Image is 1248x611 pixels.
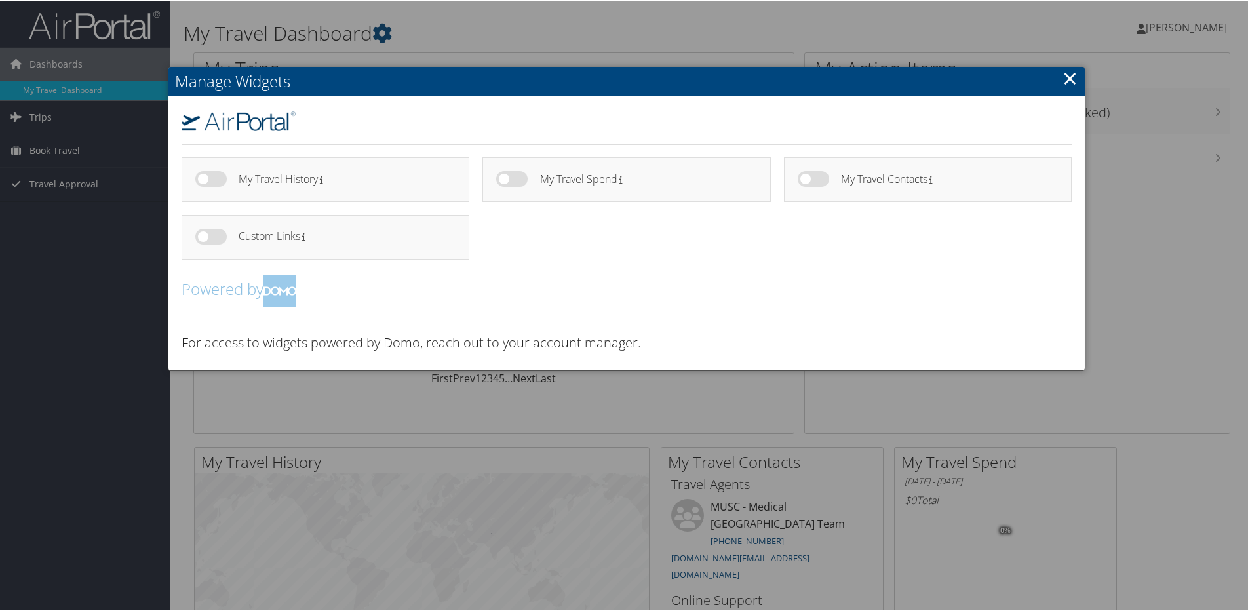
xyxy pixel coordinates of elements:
[1063,64,1078,90] a: Close
[239,229,446,241] h4: Custom Links
[263,273,296,306] img: domo-logo.png
[182,273,1072,306] h2: Powered by
[182,332,1072,351] h3: For access to widgets powered by Domo, reach out to your account manager.
[182,110,296,130] img: airportal-logo.png
[841,172,1048,184] h4: My Travel Contacts
[168,66,1085,94] h2: Manage Widgets
[540,172,747,184] h4: My Travel Spend
[239,172,446,184] h4: My Travel History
